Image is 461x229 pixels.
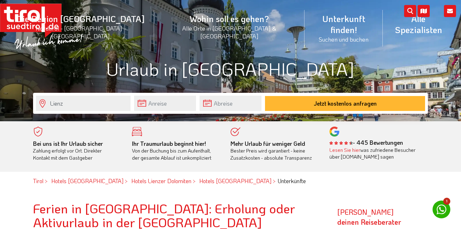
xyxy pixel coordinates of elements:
b: Bei uns ist Ihr Urlaub sicher [33,140,103,147]
a: Unterkunft finden!Suchen und buchen [304,5,383,51]
div: Von der Buchung bis zum Aufenthalt, der gesamte Ablauf ist unkompliziert [132,140,220,161]
a: Die Region [GEOGRAPHIC_DATA]Nordtirol - [GEOGRAPHIC_DATA] - [GEOGRAPHIC_DATA] [7,5,154,48]
a: Hotels [GEOGRAPHIC_DATA] [51,177,123,185]
div: Zahlung erfolgt vor Ort. Direkter Kontakt mit dem Gastgeber [33,140,121,161]
i: Karte öffnen [418,5,430,17]
li: Unterkünfte [275,177,306,185]
a: Hotels Lienzer Dolomiten [131,177,191,185]
b: Ihr Traumurlaub beginnt hier! [132,140,206,147]
a: 1 [433,201,450,218]
small: Suchen und buchen [313,35,374,43]
a: Hotels [GEOGRAPHIC_DATA] [199,177,271,185]
input: Abreise [200,96,261,111]
div: Bester Preis wird garantiert - keine Zusatzkosten - absolute Transparenz [231,140,319,161]
h1: Urlaub in [GEOGRAPHIC_DATA] [33,59,428,79]
button: Jetzt kostenlos anfragen [265,96,425,111]
small: Nordtirol - [GEOGRAPHIC_DATA] - [GEOGRAPHIC_DATA] [16,24,145,40]
span: deinen Reiseberater [337,217,401,227]
input: Anreise [134,96,196,111]
a: Wohin soll es gehen?Alle Orte in [GEOGRAPHIC_DATA] & [GEOGRAPHIC_DATA] [154,5,304,48]
a: Alle Spezialisten [383,5,454,43]
a: Lesen Sie hier [329,147,360,153]
input: Wo soll's hingehen? [36,96,131,111]
i: Kontakt [444,5,456,17]
b: Mehr Urlaub für weniger Geld [231,140,305,147]
b: - 445 Bewertungen [329,139,403,146]
span: 1 [443,198,450,205]
strong: [PERSON_NAME] [337,207,401,227]
small: Alle Orte in [GEOGRAPHIC_DATA] & [GEOGRAPHIC_DATA] [163,24,296,40]
div: was zufriedene Besucher über [DOMAIN_NAME] sagen [329,147,418,160]
a: Tirol [33,177,43,185]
